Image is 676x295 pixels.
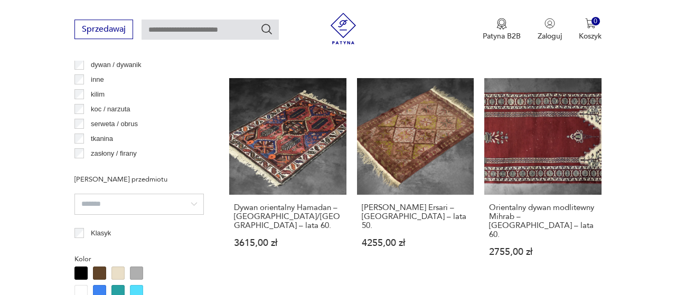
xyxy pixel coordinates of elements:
[538,31,562,41] p: Zaloguj
[229,78,346,278] a: Dywan orientalny Hamadan – Persja/Iran – lata 60.Dywan orientalny Hamadan – [GEOGRAPHIC_DATA]/[GE...
[74,253,204,265] p: Kolor
[483,31,521,41] p: Patyna B2B
[585,18,596,28] img: Ikona koszyka
[74,26,133,34] a: Sprzedawaj
[91,148,137,159] p: zasłony / firany
[91,103,130,115] p: koc / narzuta
[357,78,474,278] a: Dywan turkmeński Ersari – Afganistan – lata 50.[PERSON_NAME] Ersari – [GEOGRAPHIC_DATA] – lata 50...
[91,74,104,85] p: inne
[489,248,597,256] p: 2755,00 zł
[91,133,113,145] p: tkanina
[234,203,342,230] h3: Dywan orientalny Hamadan – [GEOGRAPHIC_DATA]/[GEOGRAPHIC_DATA] – lata 60.
[91,59,141,71] p: dywan / dywanik
[484,78,602,278] a: Orientalny dywan modlitewny Mihrab – Pakistan – lata 60.Orientalny dywan modlitewny Mihrab – [GEO...
[544,18,555,28] img: Ikonka użytkownika
[591,17,600,26] div: 0
[579,18,602,41] button: 0Koszyk
[327,13,359,44] img: Patyna - sklep z meblami i dekoracjami vintage
[483,18,521,41] a: Ikona medaluPatyna B2B
[234,239,342,248] p: 3615,00 zł
[91,118,138,130] p: serweta / obrus
[362,203,470,230] h3: [PERSON_NAME] Ersari – [GEOGRAPHIC_DATA] – lata 50.
[538,18,562,41] button: Zaloguj
[489,203,597,239] h3: Orientalny dywan modlitewny Mihrab – [GEOGRAPHIC_DATA] – lata 60.
[496,18,507,30] img: Ikona medalu
[74,174,204,185] p: [PERSON_NAME] przedmiotu
[91,89,105,100] p: kilim
[260,23,273,35] button: Szukaj
[483,18,521,41] button: Patyna B2B
[91,227,111,239] p: Klasyk
[362,239,470,248] p: 4255,00 zł
[74,20,133,39] button: Sprzedawaj
[579,31,602,41] p: Koszyk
